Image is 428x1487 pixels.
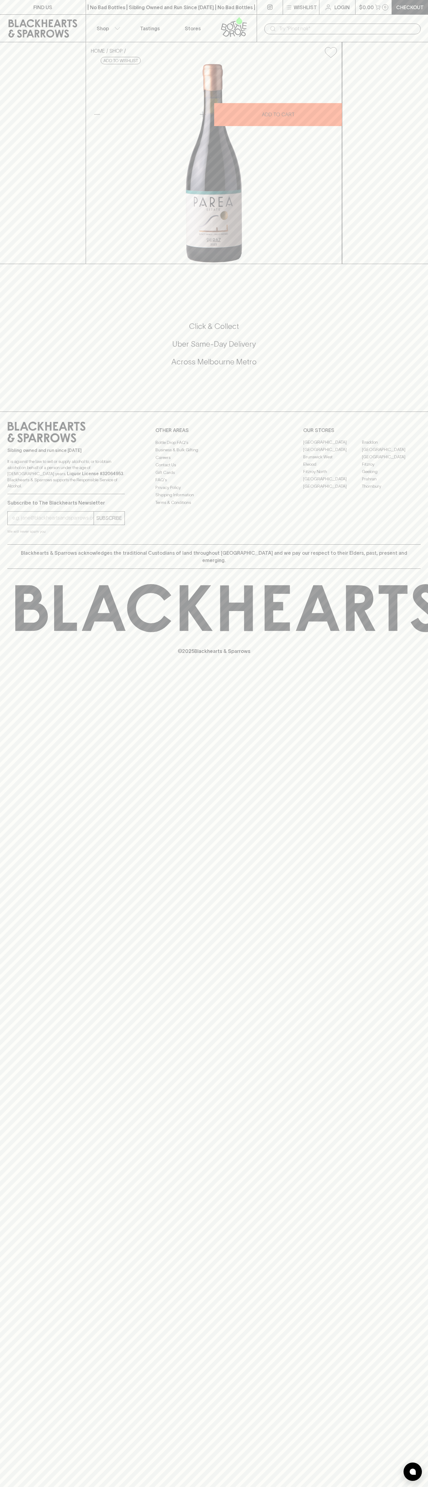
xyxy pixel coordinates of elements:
[303,468,362,475] a: Fitzroy North
[303,453,362,461] a: Brunswick West
[155,469,273,476] a: Gift Cards
[128,15,171,42] a: Tastings
[185,25,201,32] p: Stores
[362,453,421,461] a: [GEOGRAPHIC_DATA]
[262,111,295,118] p: ADD TO CART
[7,447,125,453] p: Sibling owned and run since [DATE]
[362,461,421,468] a: Fitzroy
[155,461,273,469] a: Contact Us
[7,339,421,349] h5: Uber Same-Day Delivery
[101,57,141,64] button: Add to wishlist
[97,25,109,32] p: Shop
[155,484,273,491] a: Privacy Policy
[362,468,421,475] a: Geelong
[7,297,421,399] div: Call to action block
[362,439,421,446] a: Braddon
[155,491,273,499] a: Shipping Information
[362,475,421,483] a: Prahran
[155,446,273,454] a: Business & Bulk Gifting
[303,446,362,453] a: [GEOGRAPHIC_DATA]
[362,446,421,453] a: [GEOGRAPHIC_DATA]
[396,4,424,11] p: Checkout
[91,48,105,54] a: HOME
[322,45,339,60] button: Add to wishlist
[110,48,123,54] a: SHOP
[7,528,125,535] p: We will never spam you
[359,4,374,11] p: $0.00
[155,454,273,461] a: Careers
[86,15,129,42] button: Shop
[303,475,362,483] a: [GEOGRAPHIC_DATA]
[362,483,421,490] a: Thornbury
[155,427,273,434] p: OTHER AREAS
[171,15,214,42] a: Stores
[303,439,362,446] a: [GEOGRAPHIC_DATA]
[7,499,125,506] p: Subscribe to The Blackhearts Newsletter
[155,476,273,484] a: FAQ's
[214,103,342,126] button: ADD TO CART
[155,499,273,506] a: Terms & Conditions
[12,549,416,564] p: Blackhearts & Sparrows acknowledges the traditional Custodians of land throughout [GEOGRAPHIC_DAT...
[96,514,122,522] p: SUBSCRIBE
[33,4,52,11] p: FIND US
[7,321,421,331] h5: Click & Collect
[334,4,350,11] p: Login
[303,427,421,434] p: OUR STORES
[279,24,416,34] input: Try "Pinot noir"
[86,63,342,264] img: 41422.png
[140,25,160,32] p: Tastings
[7,357,421,367] h5: Across Melbourne Metro
[294,4,317,11] p: Wishlist
[303,483,362,490] a: [GEOGRAPHIC_DATA]
[410,1469,416,1475] img: bubble-icon
[94,512,125,525] button: SUBSCRIBE
[155,439,273,446] a: Bottle Drop FAQ's
[303,461,362,468] a: Elwood
[384,6,386,9] p: 0
[67,471,123,476] strong: Liquor License #32064953
[12,513,94,523] input: e.g. jane@blackheartsandsparrows.com.au
[7,458,125,489] p: It is against the law to sell or supply alcohol to, or to obtain alcohol on behalf of a person un...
